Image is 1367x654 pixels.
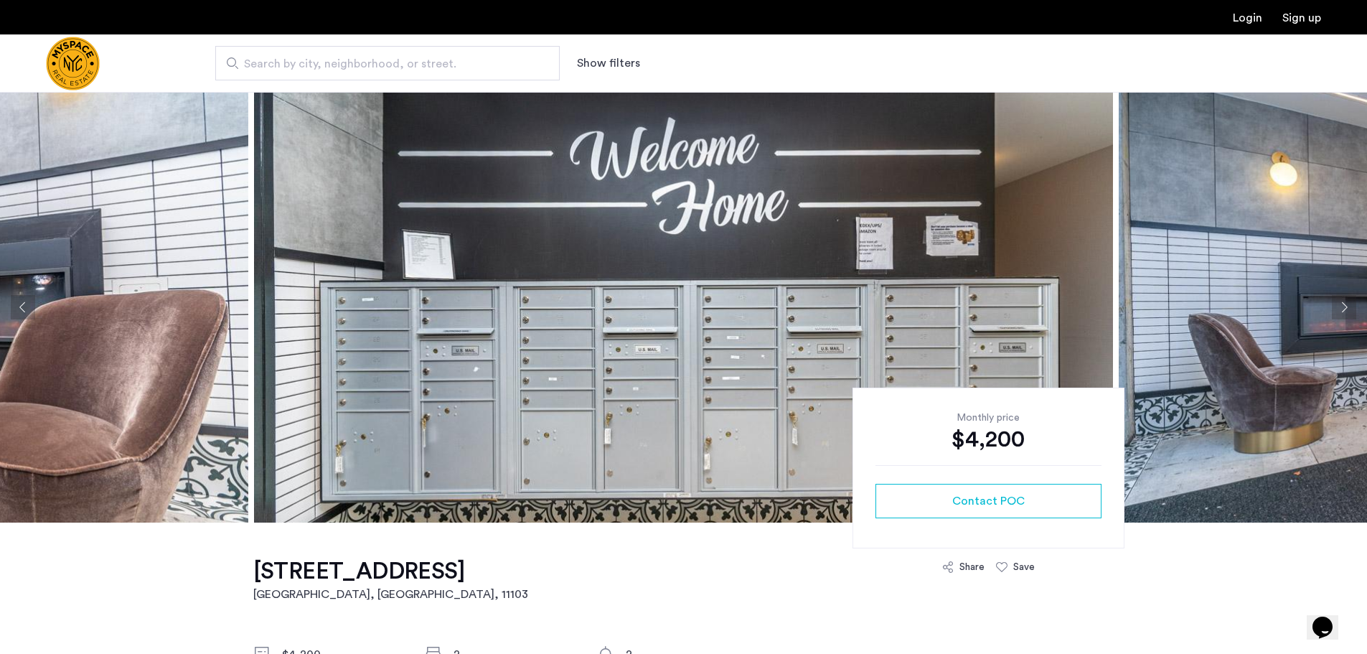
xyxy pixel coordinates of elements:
[1307,597,1353,640] iframe: chat widget
[244,55,520,73] span: Search by city, neighborhood, or street.
[875,425,1101,454] div: $4,200
[875,484,1101,518] button: button
[959,560,985,574] div: Share
[46,37,100,90] a: Cazamio Logo
[253,557,528,586] h1: [STREET_ADDRESS]
[1013,560,1035,574] div: Save
[1282,12,1321,24] a: Registration
[253,557,528,603] a: [STREET_ADDRESS][GEOGRAPHIC_DATA], [GEOGRAPHIC_DATA], 11103
[11,295,35,319] button: Previous apartment
[253,586,528,603] h2: [GEOGRAPHIC_DATA], [GEOGRAPHIC_DATA] , 11103
[215,46,560,80] input: Apartment Search
[952,492,1025,510] span: Contact POC
[46,37,100,90] img: logo
[1332,295,1356,319] button: Next apartment
[1233,12,1262,24] a: Login
[875,411,1101,425] div: Monthly price
[577,55,640,72] button: Show or hide filters
[254,92,1113,523] img: apartment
